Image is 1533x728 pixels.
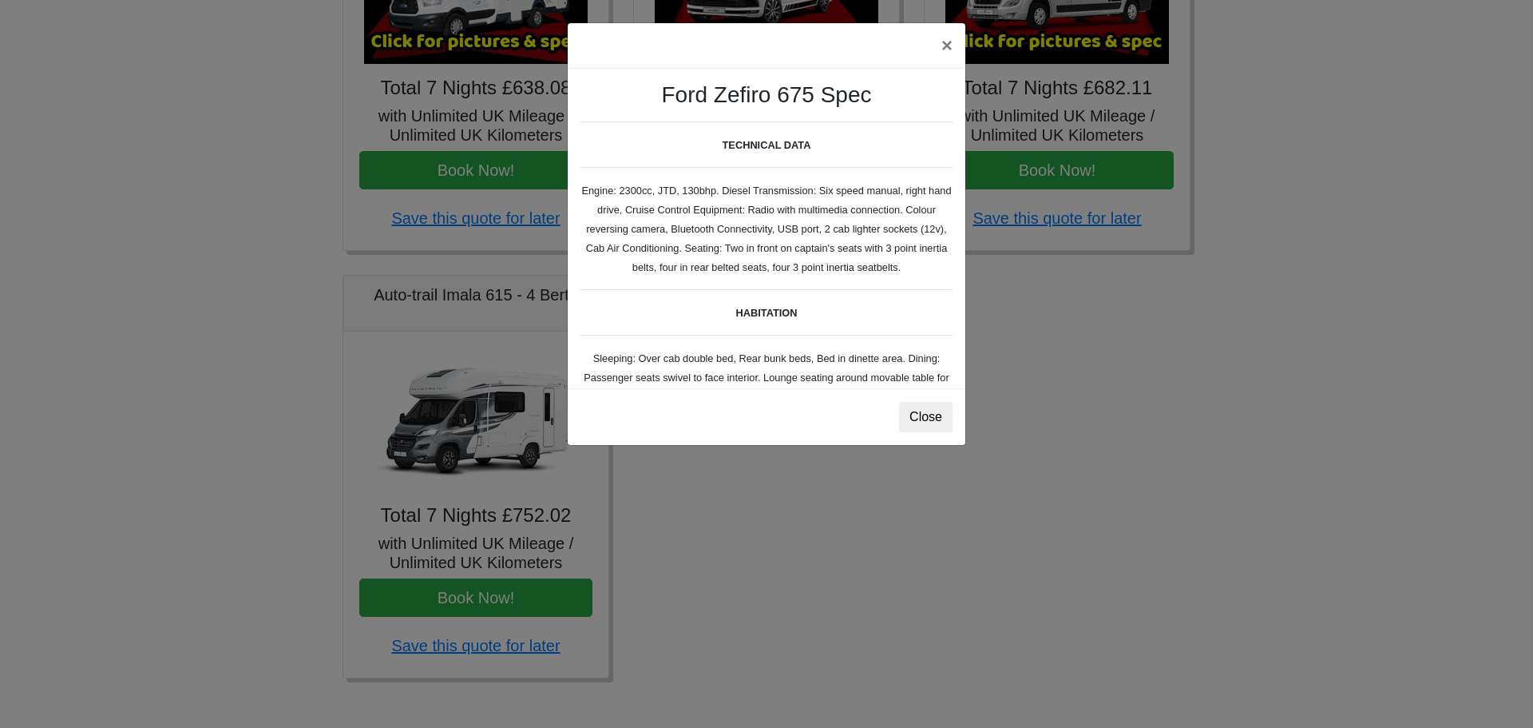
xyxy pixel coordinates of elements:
b: TECHNICAL DATA [723,139,811,151]
h3: Ford Zefiro 675 Spec [580,82,953,109]
button: Close [899,402,953,432]
b: HABITATION [735,307,797,319]
button: × [929,23,965,68]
